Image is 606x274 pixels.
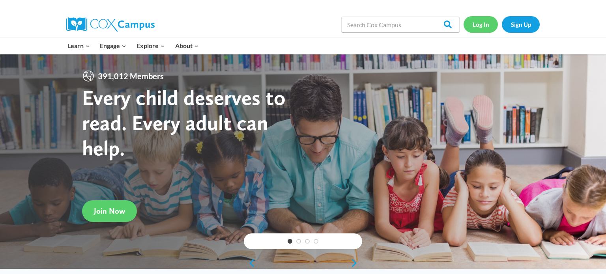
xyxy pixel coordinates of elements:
div: content slider buttons [244,255,362,271]
a: 2 [296,239,301,244]
nav: Primary Navigation [62,37,204,54]
button: Child menu of Explore [131,37,170,54]
strong: Every child deserves to read. Every adult can help. [82,85,286,160]
input: Search Cox Campus [341,17,460,32]
a: previous [244,258,256,268]
nav: Secondary Navigation [464,16,540,32]
button: Child menu of Engage [95,37,132,54]
img: Cox Campus [66,17,155,32]
button: Child menu of About [170,37,204,54]
a: Log In [464,16,498,32]
a: 1 [288,239,292,244]
a: Sign Up [502,16,540,32]
span: Join Now [94,206,125,216]
a: next [350,258,362,268]
span: 391,012 Members [95,70,167,82]
button: Child menu of Learn [62,37,95,54]
a: 3 [305,239,310,244]
a: Join Now [82,200,137,222]
a: 4 [314,239,318,244]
